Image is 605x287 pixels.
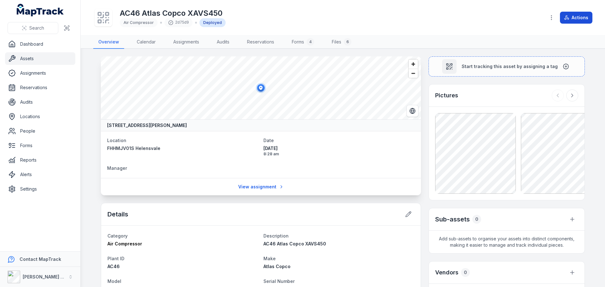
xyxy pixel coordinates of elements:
[168,36,204,49] a: Assignments
[5,81,75,94] a: Reservations
[101,56,421,119] canvas: Map
[409,69,418,78] button: Zoom out
[5,168,75,181] a: Alerts
[435,268,458,277] h3: Vendors
[344,38,351,46] div: 6
[124,20,154,25] span: Air Compressor
[107,233,128,238] span: Category
[5,125,75,137] a: People
[461,268,470,277] div: 0
[263,241,326,246] span: AC46 Atlas Copco XAVS450
[5,52,75,65] a: Assets
[212,36,234,49] a: Audits
[107,210,128,219] h2: Details
[263,233,289,238] span: Description
[107,256,124,261] span: Plant ID
[5,110,75,123] a: Locations
[132,36,161,49] a: Calendar
[263,152,415,157] span: 8:28 am
[107,146,160,151] span: FHHMJV01S Helensvale
[5,96,75,108] a: Audits
[263,278,295,284] span: Serial Number
[107,122,187,129] strong: [STREET_ADDRESS][PERSON_NAME]
[409,60,418,69] button: Zoom in
[199,18,226,27] div: Deployed
[164,18,193,27] div: 2d75d9
[327,36,356,49] a: Files6
[242,36,279,49] a: Reservations
[263,138,274,143] span: Date
[5,183,75,195] a: Settings
[107,241,142,246] span: Air Compressor
[263,256,276,261] span: Make
[307,38,314,46] div: 4
[107,138,126,143] span: Location
[5,38,75,50] a: Dashboard
[20,256,61,262] strong: Contact MapTrack
[17,4,64,16] a: MapTrack
[29,25,44,31] span: Search
[263,145,415,157] time: 9/4/2025, 8:28:55 AM
[107,145,258,152] a: FHHMJV01S Helensvale
[287,36,319,49] a: Forms4
[435,215,470,224] h2: Sub-assets
[120,8,226,18] h1: AC46 Atlas Copco XAVS450
[93,36,124,49] a: Overview
[435,91,458,100] h3: Pictures
[5,67,75,79] a: Assignments
[107,278,121,284] span: Model
[107,165,127,171] span: Manager
[429,231,585,253] span: Add sub-assets to organise your assets into distinct components, making it easier to manage and t...
[5,154,75,166] a: Reports
[429,56,585,77] button: Start tracking this asset by assigning a tag
[560,12,592,24] button: Actions
[8,22,58,34] button: Search
[107,264,120,269] span: AC46
[472,215,481,224] div: 0
[263,145,415,152] span: [DATE]
[263,264,291,269] span: Atlas Copco
[462,63,558,70] span: Start tracking this asset by assigning a tag
[23,274,74,279] strong: [PERSON_NAME] Group
[234,181,288,193] a: View assignment
[406,105,418,117] button: Switch to Satellite View
[5,139,75,152] a: Forms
